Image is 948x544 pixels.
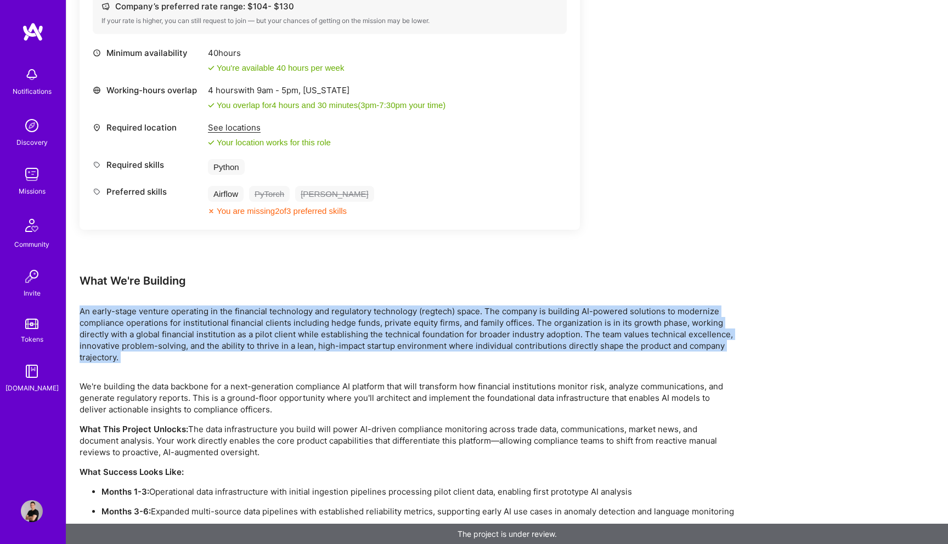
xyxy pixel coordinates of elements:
div: Discovery [16,137,48,148]
img: tokens [25,319,38,329]
div: Your location works for this role [208,137,331,148]
i: icon Clock [93,49,101,57]
div: Notifications [13,86,52,97]
div: Preferred skills [93,186,202,197]
strong: What This Project Unlocks: [80,424,188,434]
img: guide book [21,360,43,382]
div: Invite [24,287,41,299]
p: Expanded multi-source data pipelines with established reliability metrics, supporting early AI us... [101,506,738,517]
div: You are missing 2 of 3 preferred skills [217,205,347,217]
i: icon Location [93,123,101,132]
div: Company’s preferred rate range: $ 104 - $ 130 [101,1,558,12]
i: icon Tag [93,161,101,169]
span: 9am - 5pm , [255,85,303,95]
a: User Avatar [18,500,46,522]
div: [PERSON_NAME] [295,186,374,202]
img: Invite [21,265,43,287]
i: icon Cash [101,2,110,10]
img: bell [21,64,43,86]
div: Minimum availability [93,47,202,59]
div: Required skills [93,159,202,171]
img: teamwork [21,163,43,185]
img: User Avatar [21,500,43,522]
div: You overlap for 4 hours and 30 minutes ( your time) [217,99,445,111]
div: Community [14,239,49,250]
i: icon World [93,86,101,94]
p: An early-stage venture operating in the financial technology and regulatory technology (regtech) ... [80,305,738,363]
div: Required location [93,122,202,133]
i: icon Tag [93,188,101,196]
div: [DOMAIN_NAME] [5,382,59,394]
strong: What Success Looks Like: [80,467,184,477]
div: 40 hours [208,47,344,59]
div: Missions [19,185,46,197]
img: logo [22,22,44,42]
i: icon CloseOrange [208,208,215,214]
div: Airflow [208,186,244,202]
i: icon Check [208,139,215,146]
div: 4 hours with [US_STATE] [208,84,445,96]
div: Python [208,159,245,175]
strong: Months 3-6: [101,506,151,517]
i: icon Check [208,102,215,109]
div: What We're Building [80,274,738,288]
p: We're building the data backbone for a next-generation compliance AI platform that will transform... [80,381,738,415]
div: The project is under review. [66,524,948,544]
div: PyTorch [249,186,290,202]
img: discovery [21,115,43,137]
p: Operational data infrastructure with initial ingestion pipelines processing pilot client data, en... [101,486,738,497]
img: Community [19,212,45,239]
div: Tokens [21,333,43,345]
i: icon Check [208,65,215,71]
span: 3pm - 7:30pm [360,100,407,110]
div: See locations [208,122,331,133]
div: You're available 40 hours per week [208,62,344,73]
div: Working-hours overlap [93,84,202,96]
p: The data infrastructure you build will power AI-driven compliance monitoring across trade data, c... [80,423,738,458]
div: If your rate is higher, you can still request to join — but your chances of getting on the missio... [101,16,558,25]
strong: Months 1-3: [101,486,149,497]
